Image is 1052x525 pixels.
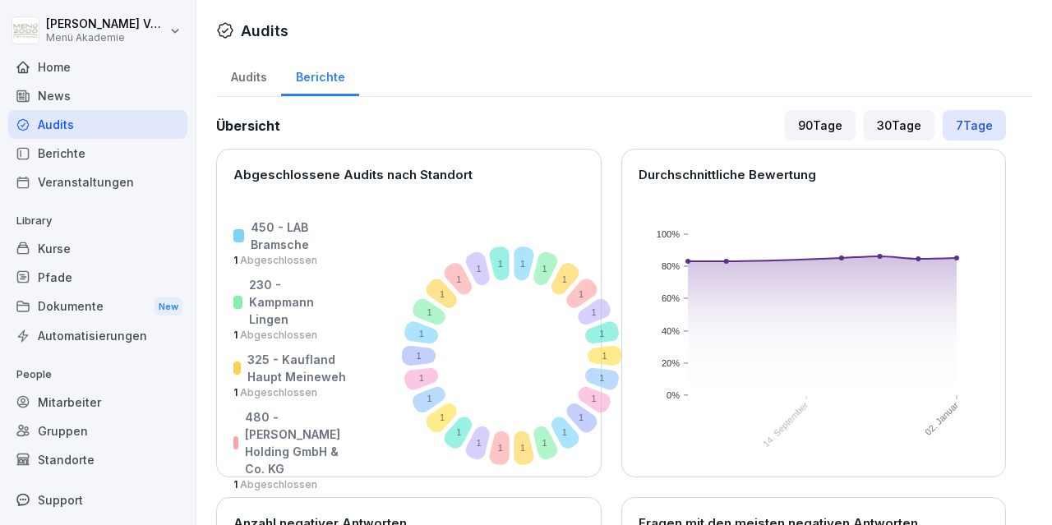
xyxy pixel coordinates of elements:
[249,276,348,328] p: 230 - Kampmann Lingen
[8,445,187,474] a: Standorte
[247,351,348,385] p: 325 - Kaufland Haupt Meineweh
[238,478,317,490] span: Abgeschlossen
[8,417,187,445] a: Gruppen
[8,208,187,234] p: Library
[216,54,281,96] a: Audits
[46,32,166,44] p: Menü Akademie
[943,110,1006,140] div: 7 Tage
[155,297,182,316] div: New
[923,399,960,436] text: 02. Januar
[661,326,679,336] text: 40%
[8,321,187,350] a: Automatisierungen
[251,219,348,253] p: 450 - LAB Bramsche
[8,234,187,263] a: Kurse
[785,110,856,140] div: 90 Tage
[661,358,679,368] text: 20%
[8,263,187,292] a: Pfade
[245,408,348,477] p: 480 - [PERSON_NAME] Holding GmbH & Co. KG
[8,388,187,417] a: Mitarbeiter
[241,20,288,42] h1: Audits
[661,293,679,303] text: 60%
[8,81,187,110] a: News
[216,116,280,136] h2: Übersicht
[760,399,810,449] text: 14. September
[238,329,317,341] span: Abgeschlossen
[233,253,348,268] p: 1
[864,110,934,140] div: 30 Tage
[46,17,166,31] p: [PERSON_NAME] Vonau
[8,168,187,196] a: Veranstaltungen
[661,261,679,271] text: 80%
[281,54,359,96] a: Berichte
[639,166,990,185] p: Durchschnittliche Bewertung
[233,385,348,400] p: 1
[656,229,679,239] text: 100%
[238,386,317,398] span: Abgeschlossen
[8,53,187,81] a: Home
[8,139,187,168] a: Berichte
[233,166,584,185] p: Abgeschlossene Audits nach Standort
[8,292,187,322] div: Dokumente
[667,390,680,400] text: 0%
[8,110,187,139] a: Audits
[8,292,187,322] a: DokumenteNew
[233,328,348,343] p: 1
[233,477,348,492] p: 1
[8,486,187,514] div: Support
[238,254,317,266] span: Abgeschlossen
[8,362,187,388] p: People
